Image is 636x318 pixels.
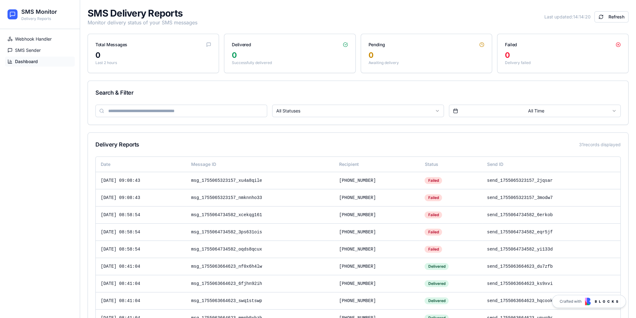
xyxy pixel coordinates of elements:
[232,50,348,60] div: 0
[95,140,139,149] div: Delivery Reports
[186,275,334,292] td: msg_1755063664623_6fjhn92ih
[482,189,620,206] td: send_1755065323157_3modw7
[96,157,186,172] th: Date
[334,172,420,189] td: [PHONE_NUMBER]
[95,60,211,65] p: Last 2 hours
[232,60,348,65] p: Successfully delivered
[15,36,52,42] span: Webhook Handler
[425,297,449,304] div: Delivered
[186,189,334,206] td: msg_1755065323157_nmknnho33
[186,172,334,189] td: msg_1755065323157_xu4a8qile
[585,298,618,305] img: Blocks
[186,258,334,275] td: msg_1755063664623_nf0x6h4lw
[425,229,442,236] div: Failed
[594,11,628,22] button: Refresh
[334,206,420,223] td: [PHONE_NUMBER]
[5,57,75,67] a: Dashboard
[88,7,197,19] h1: SMS Delivery Reports
[425,177,442,184] div: Failed
[96,275,186,292] td: [DATE] 08:41:04
[369,60,484,65] p: Awaiting delivery
[425,280,449,287] div: Delivered
[420,157,482,172] th: Status
[88,19,197,26] p: Monitor delivery status of your SMS messages
[425,211,442,218] div: Failed
[15,47,41,53] span: SMS Sender
[95,88,621,97] div: Search & Filter
[369,42,385,48] div: Pending
[505,60,621,65] p: Delivery failed
[334,223,420,241] td: [PHONE_NUMBER]
[96,258,186,275] td: [DATE] 08:41:04
[579,142,621,148] span: 31 records displayed
[334,275,420,292] td: [PHONE_NUMBER]
[186,292,334,309] td: msg_1755063664623_swq1stswp
[5,34,75,44] a: Webhook Handler
[96,292,186,309] td: [DATE] 08:41:04
[425,263,449,270] div: Delivered
[544,14,591,20] span: Last updated: 14:14:20
[334,241,420,258] td: [PHONE_NUMBER]
[425,246,442,253] div: Failed
[482,172,620,189] td: send_1755065323157_2jqsar
[334,292,420,309] td: [PHONE_NUMBER]
[21,7,57,16] h2: SMS Monitor
[482,206,620,223] td: send_1755064734582_6erkob
[334,258,420,275] td: [PHONE_NUMBER]
[369,50,484,60] div: 0
[334,157,420,172] th: Recipient
[5,45,75,55] a: SMS Sender
[552,295,626,308] a: Crafted with
[505,50,621,60] div: 0
[96,172,186,189] td: [DATE] 09:08:43
[482,275,620,292] td: send_1755063664623_ks9xvi
[186,206,334,223] td: msg_1755064734582_xcekqg161
[21,16,57,21] p: Delivery Reports
[96,223,186,241] td: [DATE] 08:58:54
[482,292,620,309] td: send_1755063664623_hqcook
[482,223,620,241] td: send_1755064734582_eqr5jf
[560,299,582,304] span: Crafted with
[334,189,420,206] td: [PHONE_NUMBER]
[95,50,211,60] div: 0
[96,206,186,223] td: [DATE] 08:58:54
[15,58,38,65] span: Dashboard
[482,157,620,172] th: Send ID
[186,157,334,172] th: Message ID
[232,42,251,48] div: Delivered
[186,223,334,241] td: msg_1755064734582_3ps631ois
[425,194,442,201] div: Failed
[505,42,517,48] div: Failed
[186,241,334,258] td: msg_1755064734582_oqds8qcux
[482,258,620,275] td: send_1755063664623_du7zfb
[96,189,186,206] td: [DATE] 09:08:43
[95,42,127,48] div: Total Messages
[482,241,620,258] td: send_1755064734582_yi133d
[96,241,186,258] td: [DATE] 08:58:54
